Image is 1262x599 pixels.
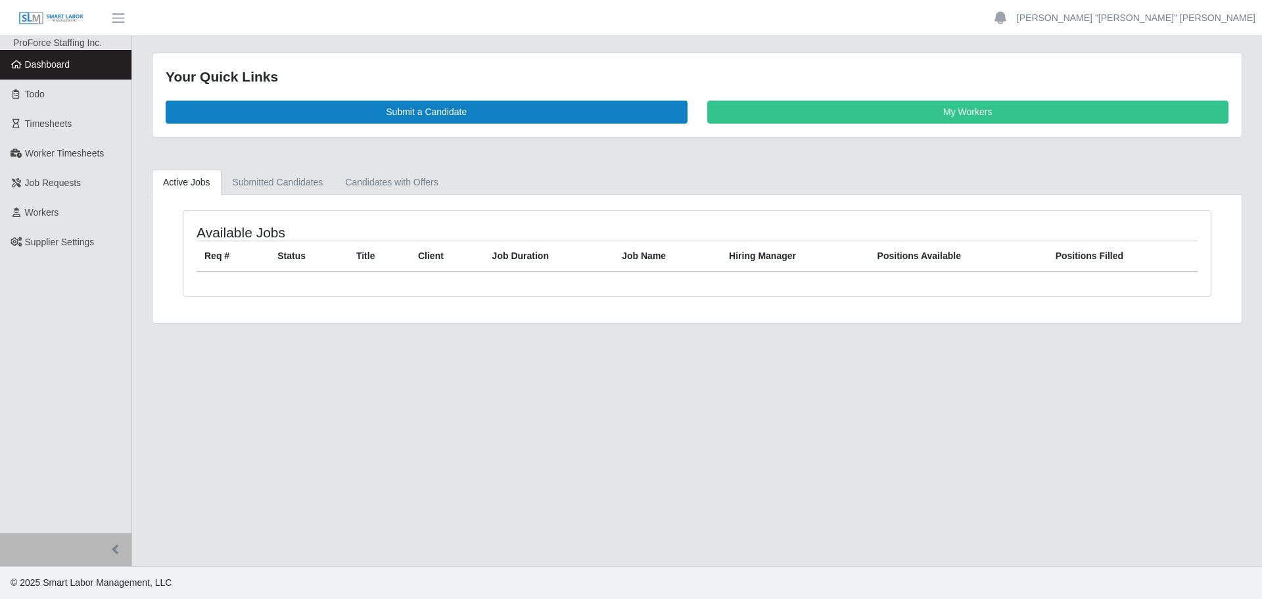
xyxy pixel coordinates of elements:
[25,207,59,218] span: Workers
[721,241,870,272] th: Hiring Manager
[614,241,721,272] th: Job Name
[197,241,269,272] th: Req #
[25,59,70,70] span: Dashboard
[197,224,602,241] h4: Available Jobs
[410,241,484,272] th: Client
[348,241,410,272] th: Title
[25,148,104,158] span: Worker Timesheets
[870,241,1048,272] th: Positions Available
[1017,11,1255,25] a: [PERSON_NAME] "[PERSON_NAME]" [PERSON_NAME]
[25,237,95,247] span: Supplier Settings
[25,89,45,99] span: Todo
[166,66,1228,87] div: Your Quick Links
[269,241,348,272] th: Status
[166,101,688,124] a: Submit a Candidate
[13,37,102,48] span: ProForce Staffing Inc.
[334,170,449,195] a: Candidates with Offers
[707,101,1229,124] a: My Workers
[25,118,72,129] span: Timesheets
[1048,241,1198,272] th: Positions Filled
[222,170,335,195] a: Submitted Candidates
[18,11,84,26] img: SLM Logo
[25,178,82,188] span: Job Requests
[152,170,222,195] a: Active Jobs
[11,577,172,588] span: © 2025 Smart Labor Management, LLC
[484,241,615,272] th: Job Duration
